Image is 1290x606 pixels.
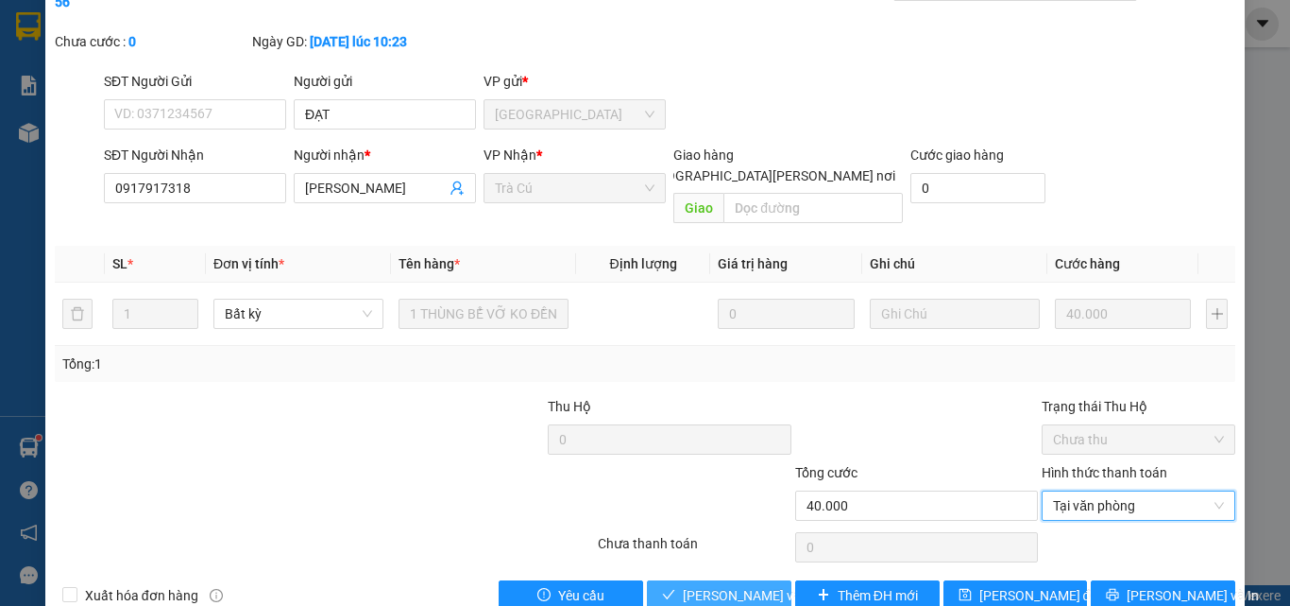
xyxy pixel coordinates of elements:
span: Sài Gòn [495,100,654,129]
input: VD: Bàn, Ghế [399,299,569,329]
div: Người gửi [294,71,476,92]
th: Ghi chú [862,246,1047,283]
label: Cước giao hàng [910,147,1004,163]
span: user-add [450,181,465,196]
span: Cước hàng [1055,256,1120,271]
div: Chưa cước : [55,31,248,52]
input: Cước giao hàng [910,173,1045,203]
span: Thu Hộ [548,399,591,414]
div: Chưa thanh toán [596,533,793,566]
span: Giá trị hàng [718,256,788,271]
span: Chưa thu [1053,425,1224,454]
div: SĐT Người Nhận [104,145,286,165]
div: Ngày GD: [252,31,446,52]
span: Giao hàng [673,147,734,163]
label: Hình thức thanh toán [1042,465,1167,480]
span: exclamation-circle [537,588,551,603]
span: Giao [673,193,723,223]
input: 0 [718,299,854,329]
span: save [959,588,972,603]
b: 0 [128,34,136,49]
span: SL [112,256,127,271]
span: Tổng cước [795,465,857,480]
span: printer [1106,588,1119,603]
span: [PERSON_NAME] và In [1127,585,1259,606]
span: plus [817,588,830,603]
span: Trà Cú [495,174,654,202]
span: Tại văn phòng [1053,492,1224,520]
span: Định lượng [609,256,676,271]
input: Ghi Chú [870,299,1040,329]
span: Xuất hóa đơn hàng [77,585,206,606]
span: Đơn vị tính [213,256,284,271]
span: [GEOGRAPHIC_DATA][PERSON_NAME] nơi [637,165,903,186]
span: Thêm ĐH mới [838,585,918,606]
span: check [662,588,675,603]
span: info-circle [210,589,223,602]
button: delete [62,299,93,329]
span: [PERSON_NAME] đổi [979,585,1101,606]
div: Người nhận [294,145,476,165]
input: 0 [1055,299,1191,329]
div: Trạng thái Thu Hộ [1042,396,1235,417]
div: Tổng: 1 [62,354,500,374]
span: [PERSON_NAME] và [PERSON_NAME] hàng [683,585,938,606]
span: Bất kỳ [225,300,372,328]
input: Dọc đường [723,193,903,223]
b: [DATE] lúc 10:23 [310,34,407,49]
div: SĐT Người Gửi [104,71,286,92]
span: Yêu cầu [558,585,604,606]
span: Tên hàng [399,256,460,271]
span: VP Nhận [484,147,536,163]
div: VP gửi [484,71,666,92]
button: plus [1206,299,1228,329]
